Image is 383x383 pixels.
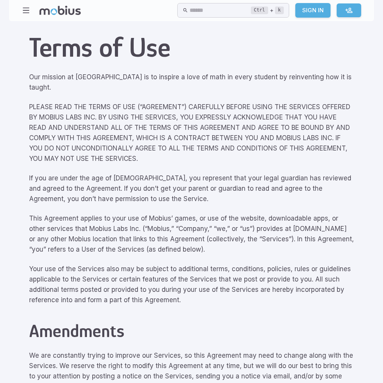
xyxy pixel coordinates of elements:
[29,72,354,93] p: Our mission at [GEOGRAPHIC_DATA] is to inspire a love of math in every student by reinventing how...
[29,264,354,305] p: Your use of the Services also may be subject to additional terms, conditions, policies, rules or ...
[275,7,284,14] kbd: k
[29,321,354,341] h2: Amendments
[251,6,284,15] div: +
[29,173,354,204] p: If you are under the age of [DEMOGRAPHIC_DATA], you represent that your legal guardian has review...
[295,3,331,18] a: Sign In
[29,32,354,63] h1: Terms of Use
[251,7,268,14] kbd: Ctrl
[29,213,354,255] p: This Agreement applies to your use of Mobius’ games, or use of the website, downloadable apps, or...
[29,102,354,164] p: PLEASE READ THE TERMS OF USE (“AGREEMENT”) CAREFULLY BEFORE USING THE SERVICES OFFERED BY MOBIUS ...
